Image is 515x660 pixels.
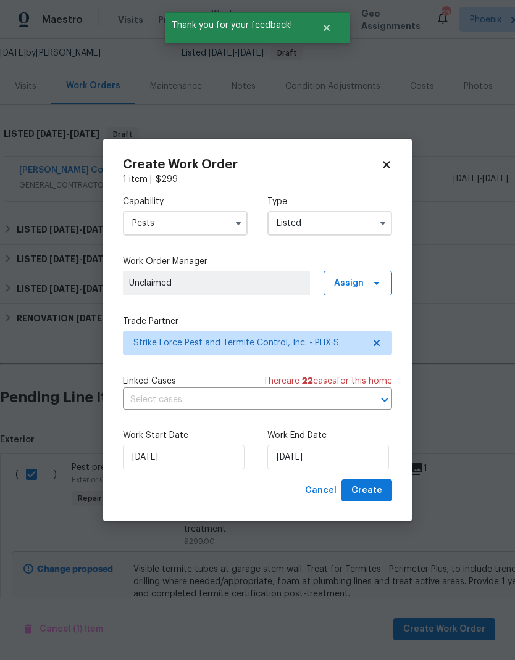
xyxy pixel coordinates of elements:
[123,445,245,469] input: M/D/YYYY
[123,211,248,236] input: Select...
[123,196,248,208] label: Capability
[123,173,392,186] div: 1 item |
[267,445,389,469] input: M/D/YYYY
[123,255,392,268] label: Work Order Manager
[267,196,392,208] label: Type
[267,211,392,236] input: Select...
[341,479,392,502] button: Create
[123,375,176,387] span: Linked Cases
[123,390,358,410] input: Select cases
[334,277,364,289] span: Assign
[165,12,306,38] span: Thank you for your feedback!
[306,15,347,40] button: Close
[123,429,248,442] label: Work Start Date
[231,216,246,231] button: Show options
[351,483,382,498] span: Create
[123,159,381,171] h2: Create Work Order
[129,277,304,289] span: Unclaimed
[123,315,392,328] label: Trade Partner
[375,216,390,231] button: Show options
[300,479,341,502] button: Cancel
[133,337,364,349] span: Strike Force Pest and Termite Control, Inc. - PHX-S
[376,391,393,408] button: Open
[305,483,337,498] span: Cancel
[156,175,178,184] span: $ 299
